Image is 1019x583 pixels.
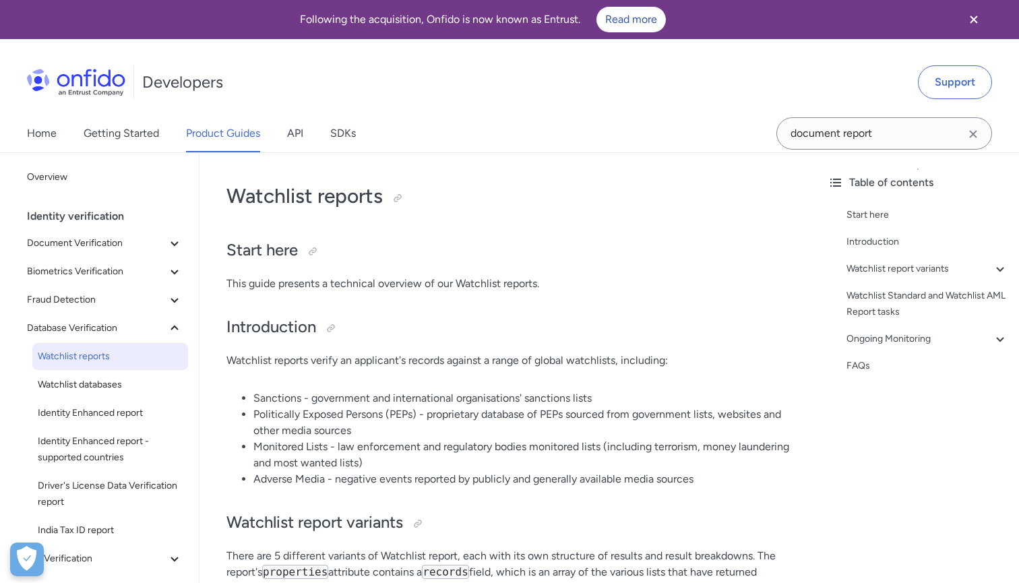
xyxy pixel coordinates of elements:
[253,390,790,406] li: Sanctions - government and international organisations' sanctions lists
[226,276,790,292] p: This guide presents a technical overview of our Watchlist reports.
[22,164,188,191] a: Overview
[186,115,260,152] a: Product Guides
[226,183,790,210] h1: Watchlist reports
[226,352,790,369] p: Watchlist reports verify an applicant's records against a range of global watchlists, including:
[22,315,188,342] button: Database Verification
[287,115,303,152] a: API
[84,115,159,152] a: Getting Started
[32,472,188,516] a: Driver's License Data Verification report
[38,478,183,510] span: Driver's License Data Verification report
[846,288,1008,320] a: Watchlist Standard and Watchlist AML Report tasks
[846,331,1008,347] a: Ongoing Monitoring
[776,117,992,150] input: Onfido search input field
[27,115,57,152] a: Home
[828,175,1008,191] div: Table of contents
[38,433,183,466] span: Identity Enhanced report - supported countries
[142,71,223,93] h1: Developers
[253,471,790,487] li: Adverse Media - negative events reported by publicly and generally available media sources
[262,565,328,579] code: properties
[253,439,790,471] li: Monitored Lists - law enforcement and regulatory bodies monitored lists (including terrorism, mon...
[846,234,1008,250] a: Introduction
[38,405,183,421] span: Identity Enhanced report
[422,565,468,579] code: records
[27,320,166,336] span: Database Verification
[27,203,193,230] div: Identity verification
[27,235,166,251] span: Document Verification
[27,292,166,308] span: Fraud Detection
[16,7,949,32] div: Following the acquisition, Onfido is now known as Entrust.
[38,377,183,393] span: Watchlist databases
[846,207,1008,223] a: Start here
[27,169,183,185] span: Overview
[10,543,44,576] button: Open Preferences
[38,348,183,365] span: Watchlist reports
[22,230,188,257] button: Document Verification
[22,545,188,572] button: eID Verification
[330,115,356,152] a: SDKs
[596,7,666,32] a: Read more
[226,239,790,262] h2: Start here
[27,69,125,96] img: Onfido Logo
[966,11,982,28] svg: Close banner
[226,512,790,534] h2: Watchlist report variants
[846,261,1008,277] a: Watchlist report variants
[32,371,188,398] a: Watchlist databases
[965,126,981,142] svg: Clear search field button
[846,358,1008,374] a: FAQs
[32,343,188,370] a: Watchlist reports
[226,316,790,339] h2: Introduction
[32,400,188,427] a: Identity Enhanced report
[27,264,166,280] span: Biometrics Verification
[32,428,188,471] a: Identity Enhanced report - supported countries
[10,543,44,576] div: Cookie Preferences
[949,3,999,36] button: Close banner
[32,517,188,544] a: India Tax ID report
[38,522,183,539] span: India Tax ID report
[22,286,188,313] button: Fraud Detection
[27,551,166,567] span: eID Verification
[253,406,790,439] li: Politically Exposed Persons (PEPs) - proprietary database of PEPs sourced from government lists, ...
[22,258,188,285] button: Biometrics Verification
[918,65,992,99] a: Support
